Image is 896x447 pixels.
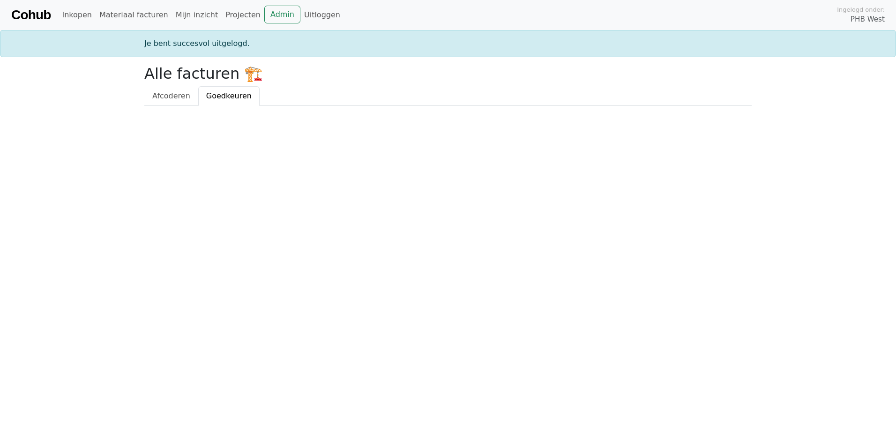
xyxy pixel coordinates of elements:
span: Goedkeuren [206,91,252,100]
a: Cohub [11,4,51,26]
a: Projecten [222,6,264,24]
h2: Alle facturen 🏗️ [144,65,752,82]
a: Inkopen [58,6,95,24]
a: Admin [264,6,300,23]
a: Goedkeuren [198,86,260,106]
a: Afcoderen [144,86,198,106]
a: Uitloggen [300,6,344,24]
span: Ingelogd onder: [837,5,885,14]
span: Afcoderen [152,91,190,100]
a: Materiaal facturen [96,6,172,24]
a: Mijn inzicht [172,6,222,24]
div: Je bent succesvol uitgelogd. [139,38,757,49]
span: PHB West [851,14,885,25]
